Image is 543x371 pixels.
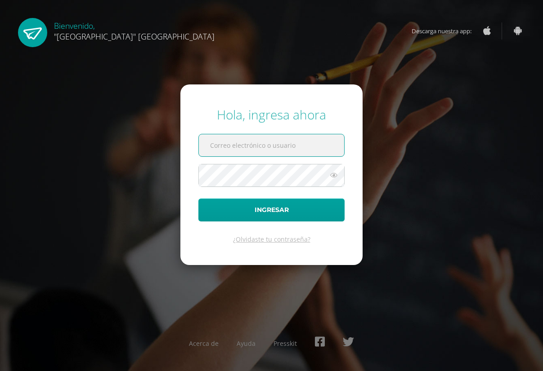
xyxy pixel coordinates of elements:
[412,22,480,40] span: Descarga nuestra app:
[189,339,219,348] a: Acerca de
[54,18,215,42] div: Bienvenido,
[54,31,215,42] span: "[GEOGRAPHIC_DATA]" [GEOGRAPHIC_DATA]
[233,235,310,243] a: ¿Olvidaste tu contraseña?
[274,339,297,348] a: Presskit
[199,134,344,156] input: Correo electrónico o usuario
[198,199,345,221] button: Ingresar
[237,339,256,348] a: Ayuda
[198,106,345,123] div: Hola, ingresa ahora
